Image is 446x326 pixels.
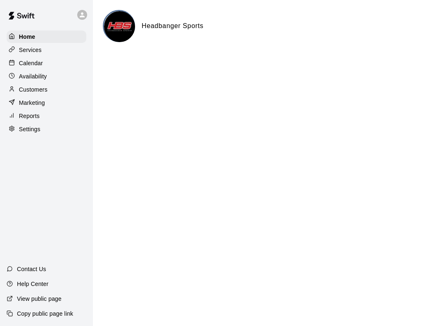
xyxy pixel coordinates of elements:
p: Customers [19,85,47,94]
p: View public page [17,295,62,303]
p: Copy public page link [17,309,73,318]
a: Home [7,31,86,43]
p: Settings [19,125,40,133]
p: Availability [19,72,47,80]
a: Marketing [7,97,86,109]
p: Help Center [17,280,48,288]
a: Services [7,44,86,56]
p: Contact Us [17,265,46,273]
p: Marketing [19,99,45,107]
a: Calendar [7,57,86,69]
a: Settings [7,123,86,135]
p: Services [19,46,42,54]
p: Reports [19,112,40,120]
a: Availability [7,70,86,83]
a: Customers [7,83,86,96]
img: Headbanger Sports logo [104,11,135,42]
p: Calendar [19,59,43,67]
p: Home [19,33,36,41]
a: Reports [7,110,86,122]
h6: Headbanger Sports [142,21,204,31]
